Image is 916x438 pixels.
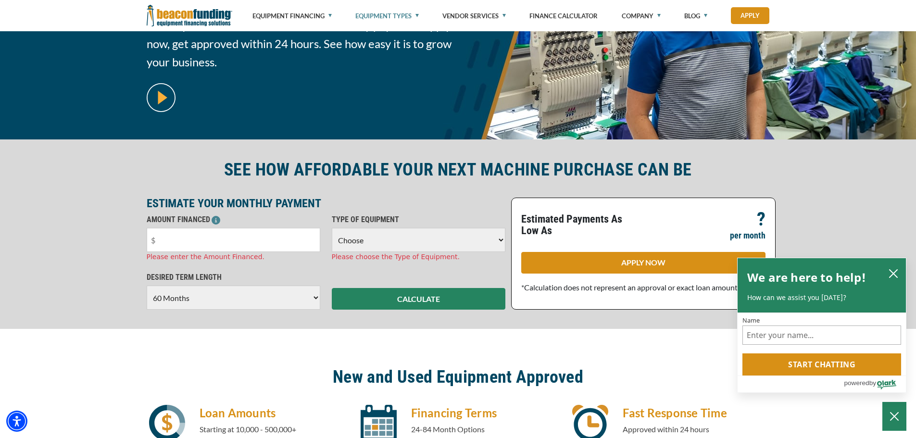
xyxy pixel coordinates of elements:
button: close chatbox [886,266,901,280]
a: Powered by Olark [844,376,906,392]
div: olark chatbox [737,258,906,393]
input: Name [742,325,901,345]
label: Name [742,317,901,324]
p: Estimated Payments As Low As [521,213,638,237]
button: Close Chatbox [882,402,906,431]
button: CALCULATE [332,288,505,310]
p: DESIRED TERM LENGTH [147,272,320,283]
span: *Calculation does not represent an approval or exact loan amount. [521,283,739,292]
a: APPLY NOW [521,252,765,274]
span: Approved within 24 hours [623,425,709,434]
a: Apply [731,7,769,24]
h2: We are here to help! [747,268,866,287]
h2: New and Used Equipment Approved [147,366,770,388]
span: Afford your next machine with a low monthly payment. Apply now, get approved within 24 hours. See... [147,16,452,71]
span: by [869,377,876,389]
h4: Loan Amounts [200,405,347,421]
button: Start chatting [742,353,901,375]
p: Starting at 10,000 - 500,000+ [200,424,347,435]
div: Please enter the Amount Financed. [147,252,320,262]
div: Accessibility Menu [6,411,27,432]
p: AMOUNT FINANCED [147,214,320,225]
p: ? [757,213,765,225]
p: TYPE OF EQUIPMENT [332,214,505,225]
input: $ [147,228,320,252]
p: per month [730,230,765,241]
p: ESTIMATE YOUR MONTHLY PAYMENT [147,198,505,209]
p: How can we assist you [DATE]? [747,293,896,302]
span: 24-84 Month Options [411,425,485,434]
h4: Financing Terms [411,405,558,421]
div: Please choose the Type of Equipment. [332,252,505,262]
h2: SEE HOW AFFORDABLE YOUR NEXT MACHINE PURCHASE CAN BE [147,159,770,181]
h4: Fast Response Time [623,405,770,421]
span: powered [844,377,869,389]
img: video modal pop-up play button [147,83,176,112]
